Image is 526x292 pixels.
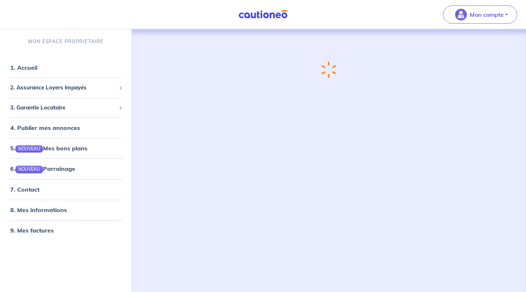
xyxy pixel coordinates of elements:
div: 1. Accueil [3,60,129,75]
img: Cautioneo [236,10,290,19]
p: Mon compte [470,10,504,19]
div: 5.NOUVEAUMes bons plans [3,141,129,155]
div: 3. Garantie Locataire [3,101,129,115]
a: 8. Mes informations [10,206,67,214]
img: illu_account_valid_menu.svg [455,9,467,20]
a: 1. Accueil [10,64,37,71]
div: 8. Mes informations [3,203,129,217]
a: 9. Mes factures [10,227,54,234]
button: illu_account_valid_menu.svgMon compte [443,5,517,24]
a: 6.NOUVEAUParrainage [10,165,75,172]
div: 2. Assurance Loyers Impayés [3,81,129,95]
div: 7. Contact [3,182,129,197]
div: 9. Mes factures [3,223,129,238]
a: 4. Publier mes annonces [10,124,80,131]
a: 5.NOUVEAUMes bons plans [10,145,87,152]
span: 2. Assurance Loyers Impayés [10,84,116,92]
img: loading-spinner [321,61,336,78]
p: MON ESPACE PROPRIÉTAIRE [28,38,103,45]
div: 6.NOUVEAUParrainage [3,161,129,176]
span: 3. Garantie Locataire [10,104,116,112]
a: 7. Contact [10,186,39,193]
div: 4. Publier mes annonces [3,120,129,135]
